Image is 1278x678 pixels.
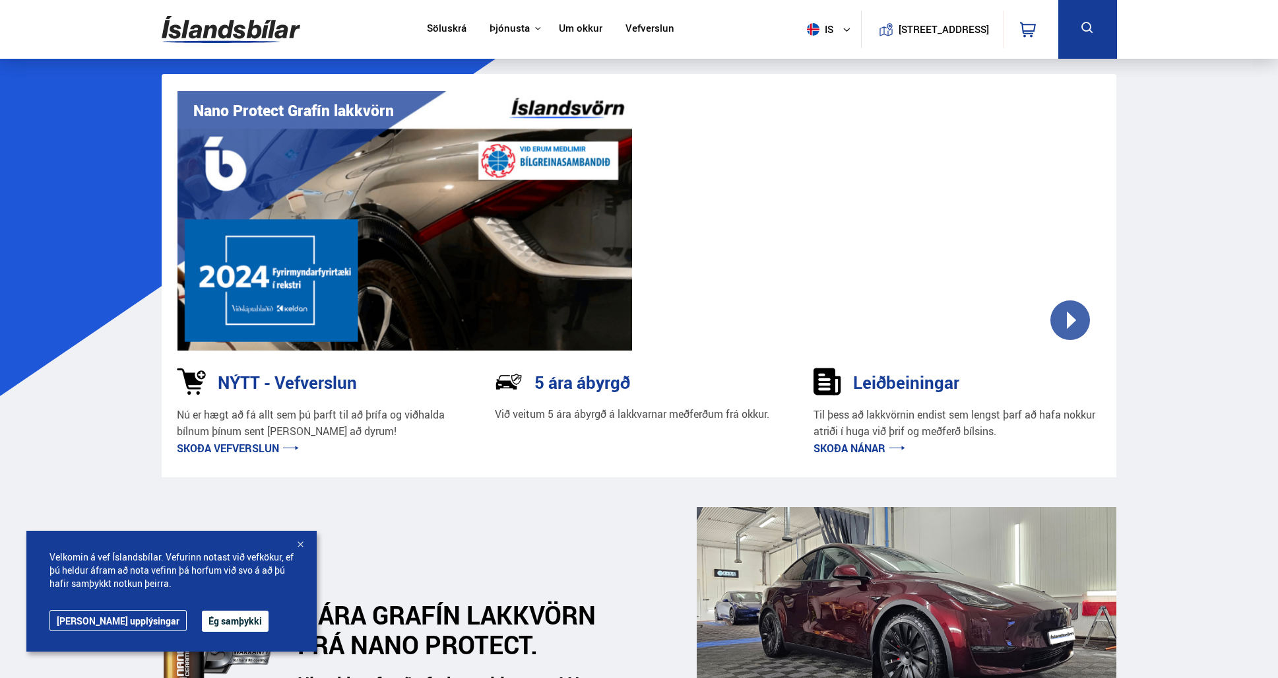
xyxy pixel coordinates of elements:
p: Við veitum 5 ára ábyrgð á lakkvarnar meðferðum frá okkur. [495,407,769,422]
a: Skoða nánar [814,441,905,456]
button: [STREET_ADDRESS] [904,24,984,35]
a: Söluskrá [427,22,466,36]
img: vI42ee_Copy_of_H.png [177,91,633,351]
p: Nú er hægt að fá allt sem þú þarft til að þrífa og viðhalda bílnum þínum sent [PERSON_NAME] að dy... [177,407,465,440]
img: NP-R9RrMhXQFCiaa.svg [495,368,523,395]
img: 1kVRZhkadjUD8HsE.svg [177,368,206,395]
a: [PERSON_NAME] upplýsingar [49,610,187,631]
h2: 5 ÁRA GRAFÍN LAKKVÖRN FRÁ NANO PROTECT. [298,600,625,660]
p: Til þess að lakkvörnin endist sem lengst þarf að hafa nokkur atriði í huga við þrif og meðferð bí... [814,407,1102,440]
button: Þjónusta [490,22,530,35]
img: svg+xml;base64,PHN2ZyB4bWxucz0iaHR0cDovL3d3dy53My5vcmcvMjAwMC9zdmciIHdpZHRoPSI1MTIiIGhlaWdodD0iNT... [807,23,819,36]
span: is [802,23,835,36]
h3: 5 ára ábyrgð [534,372,630,392]
a: Um okkur [559,22,602,36]
a: [STREET_ADDRESS] [868,11,996,48]
h1: Nano Protect Grafín lakkvörn [193,102,394,119]
img: G0Ugv5HjCgRt.svg [162,8,300,51]
span: Velkomin á vef Íslandsbílar. Vefurinn notast við vefkökur, ef þú heldur áfram að nota vefinn þá h... [49,551,294,590]
h3: NÝTT - Vefverslun [218,372,357,392]
button: is [802,10,861,49]
h3: Leiðbeiningar [853,372,959,392]
a: Vefverslun [625,22,674,36]
button: Opna LiveChat spjallviðmót [11,5,50,45]
a: Skoða vefverslun [177,441,299,456]
button: Ég samþykki [202,611,269,632]
img: sDldwouBCQTERH5k.svg [814,368,841,395]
